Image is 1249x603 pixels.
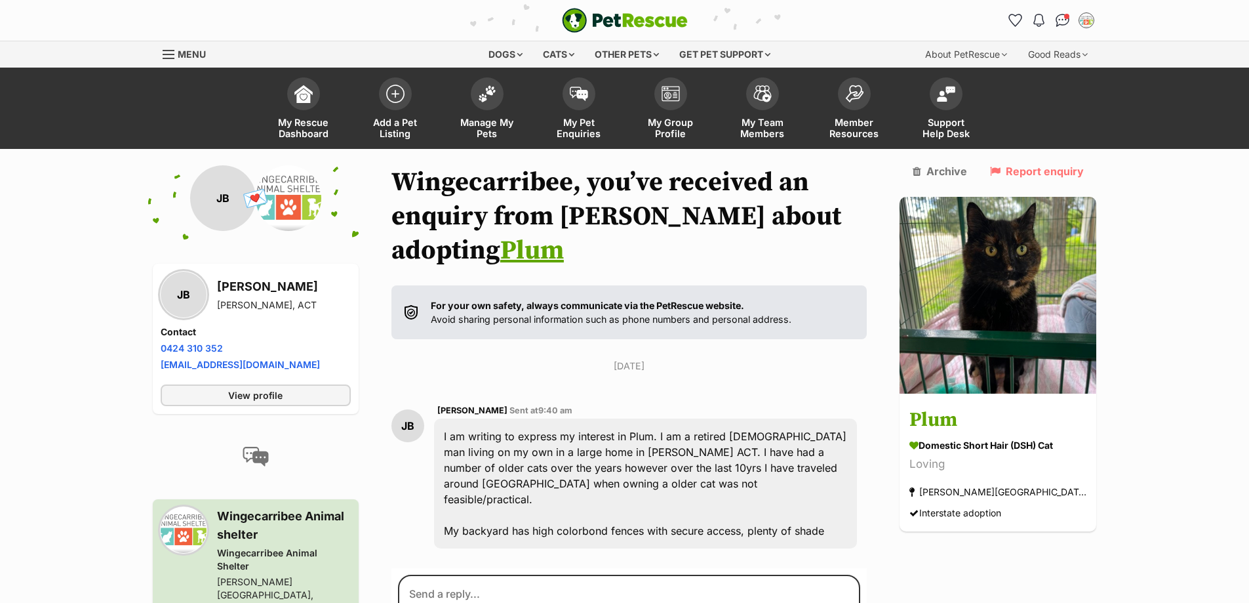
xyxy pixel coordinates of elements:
h1: Wingecarribee, you’ve received an enquiry from [PERSON_NAME] about adopting [391,165,867,268]
a: Add a Pet Listing [349,71,441,149]
span: Menu [178,49,206,60]
img: manage-my-pets-icon-02211641906a0b7f246fdf0571729dbe1e7629f14944591b6c1af311fb30b64b.svg [478,85,496,102]
img: group-profile-icon-3fa3cf56718a62981997c0bc7e787c4b2cf8bcc04b72c1350f741eb67cf2f40e.svg [662,86,680,102]
a: Report enquiry [990,165,1084,177]
span: View profile [228,388,283,402]
a: View profile [161,385,351,406]
img: logo-e224e6f780fb5917bec1dbf3a21bbac754714ae5b6737aabdf751b685950b380.svg [562,8,688,33]
img: notifications-46538b983faf8c2785f20acdc204bb7945ddae34d4c08c2a6579f10ce5e182be.svg [1033,14,1044,27]
span: Support Help Desk [917,117,976,139]
h3: Plum [909,406,1086,436]
a: 0424 310 352 [161,343,223,354]
span: Manage My Pets [458,117,517,139]
span: My Group Profile [641,117,700,139]
span: Member Resources [825,117,884,139]
button: My account [1076,10,1097,31]
a: My Team Members [717,71,808,149]
div: Get pet support [670,41,780,68]
h4: Contact [161,325,351,339]
img: help-desk-icon-fdf02630f3aa405de69fd3d07c3f3aa587a6932b1a1747fa1d2bba05be0121f9.svg [937,86,955,102]
a: [EMAIL_ADDRESS][DOMAIN_NAME] [161,359,320,370]
ul: Account quick links [1005,10,1097,31]
a: Plum [500,234,564,267]
p: [DATE] [391,359,867,373]
div: Wingecarribee Animal Shelter [217,547,351,573]
div: I am writing to express my interest in Plum. I am a retired [DEMOGRAPHIC_DATA] man living on my o... [434,419,858,549]
div: Other pets [585,41,668,68]
img: chat-41dd97257d64d25036548639549fe6c8038ab92f7586957e7f3b1b290dea8141.svg [1056,14,1069,27]
div: About PetRescue [916,41,1016,68]
img: team-members-icon-5396bd8760b3fe7c0b43da4ab00e1e3bb1a5d9ba89233759b79545d2d3fc5d0d.svg [753,85,772,102]
a: Member Resources [808,71,900,149]
div: JB [391,409,424,442]
a: My Group Profile [625,71,717,149]
span: [PERSON_NAME] [437,405,507,415]
div: Loving [909,456,1086,474]
img: conversation-icon-4a6f8262b818ee0b60e3300018af0b2d0b884aa5de6e9bcb8d3d4eeb1a70a7c4.svg [243,447,269,467]
img: pet-enquiries-icon-7e3ad2cf08bfb03b45e93fb7055b45f3efa6380592205ae92323e6603595dc1f.svg [570,87,588,101]
img: member-resources-icon-8e73f808a243e03378d46382f2149f9095a855e16c252ad45f914b54edf8863c.svg [845,85,863,102]
div: Domestic Short Hair (DSH) Cat [909,439,1086,453]
img: Wingecarribee Animal Shelter profile pic [161,507,207,553]
div: JB [161,272,207,318]
img: Wingecarribee Animal Shelter profile pic [256,165,321,231]
div: Interstate adoption [909,505,1001,522]
div: JB [190,165,256,231]
a: Archive [913,165,967,177]
img: add-pet-listing-icon-0afa8454b4691262ce3f59096e99ab1cd57d4a30225e0717b998d2c9b9846f56.svg [386,85,405,103]
a: Plum Domestic Short Hair (DSH) Cat Loving [PERSON_NAME][GEOGRAPHIC_DATA], [GEOGRAPHIC_DATA] Inter... [900,396,1096,532]
a: My Pet Enquiries [533,71,625,149]
button: Notifications [1029,10,1050,31]
div: Cats [534,41,584,68]
h3: [PERSON_NAME] [217,278,318,296]
p: Avoid sharing personal information such as phone numbers and personal address. [431,299,791,327]
img: dashboard-icon-eb2f2d2d3e046f16d808141f083e7271f6b2e854fb5c12c21221c1fb7104beca.svg [294,85,313,103]
span: 9:40 am [538,405,572,415]
span: 💌 [241,184,270,213]
span: My Pet Enquiries [549,117,608,139]
span: My Team Members [733,117,792,139]
a: Favourites [1005,10,1026,31]
a: Conversations [1052,10,1073,31]
a: My Rescue Dashboard [258,71,349,149]
a: Menu [163,41,215,65]
div: [PERSON_NAME][GEOGRAPHIC_DATA], [GEOGRAPHIC_DATA] [909,484,1086,501]
img: Wingecarribee Animal shelter profile pic [1080,14,1093,27]
strong: For your own safety, always communicate via the PetRescue website. [431,300,744,311]
div: Good Reads [1019,41,1097,68]
img: Plum [900,197,1096,394]
a: PetRescue [562,8,688,33]
span: My Rescue Dashboard [274,117,333,139]
a: Support Help Desk [900,71,992,149]
a: Manage My Pets [441,71,533,149]
span: Sent at [509,405,572,415]
span: Add a Pet Listing [366,117,425,139]
div: Dogs [479,41,532,68]
h3: Wingecarribee Animal shelter [217,507,351,544]
div: [PERSON_NAME], ACT [217,299,318,312]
